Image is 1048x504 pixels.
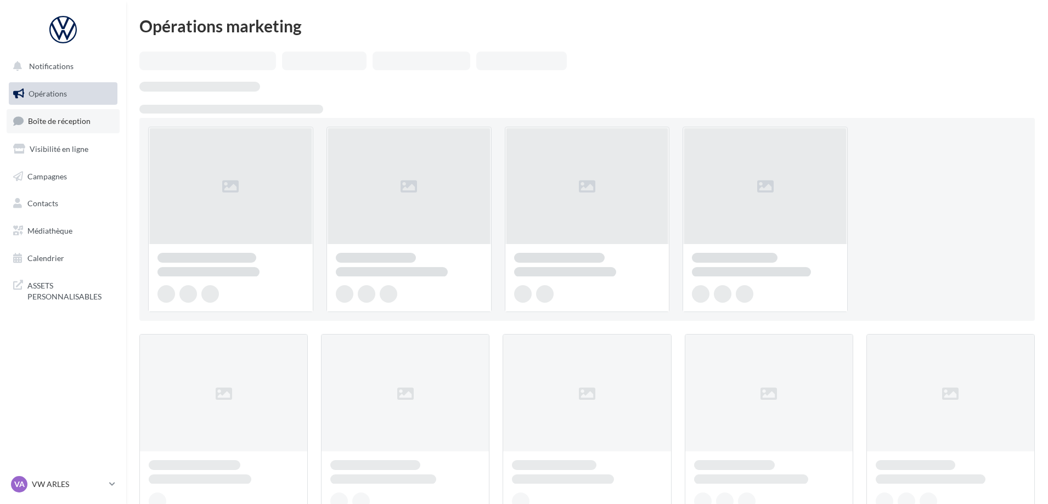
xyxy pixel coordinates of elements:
a: Contacts [7,192,120,215]
span: Contacts [27,199,58,208]
span: Boîte de réception [28,116,91,126]
a: VA VW ARLES [9,474,117,495]
a: Campagnes [7,165,120,188]
a: Opérations [7,82,120,105]
a: Calendrier [7,247,120,270]
a: ASSETS PERSONNALISABLES [7,274,120,306]
button: Notifications [7,55,115,78]
a: Boîte de réception [7,109,120,133]
a: Médiathèque [7,219,120,242]
div: Opérations marketing [139,18,1035,34]
span: Médiathèque [27,226,72,235]
span: Visibilité en ligne [30,144,88,154]
a: Visibilité en ligne [7,138,120,161]
span: Opérations [29,89,67,98]
span: VA [14,479,25,490]
p: VW ARLES [32,479,105,490]
span: Calendrier [27,253,64,263]
span: ASSETS PERSONNALISABLES [27,278,113,302]
span: Campagnes [27,171,67,180]
span: Notifications [29,61,74,71]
